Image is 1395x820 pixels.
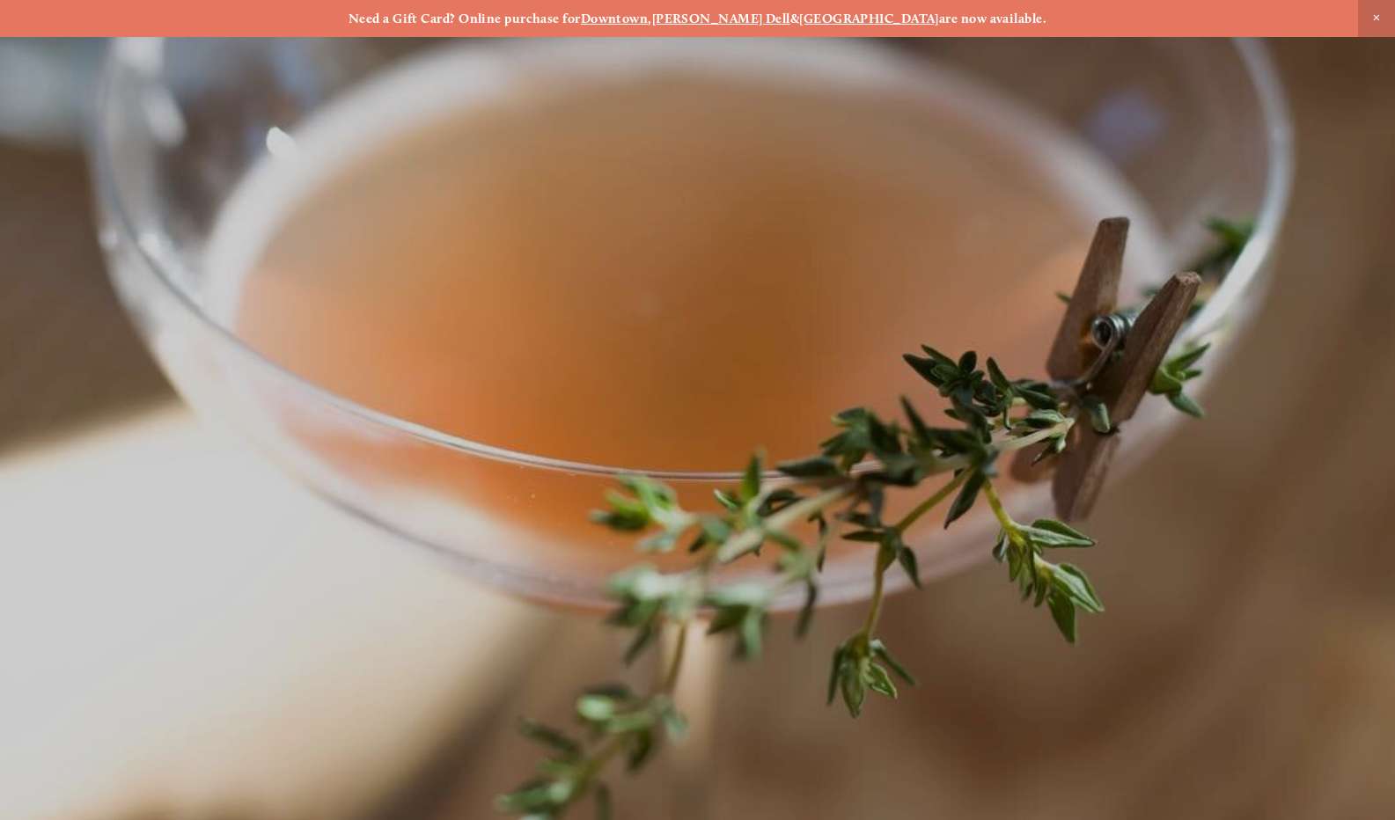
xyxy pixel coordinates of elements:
strong: are now available. [939,11,1046,26]
a: Downtown [581,11,649,26]
a: [PERSON_NAME] Dell [652,11,790,26]
strong: Need a Gift Card? Online purchase for [349,11,581,26]
a: [GEOGRAPHIC_DATA] [799,11,939,26]
strong: & [790,11,799,26]
strong: , [648,11,651,26]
